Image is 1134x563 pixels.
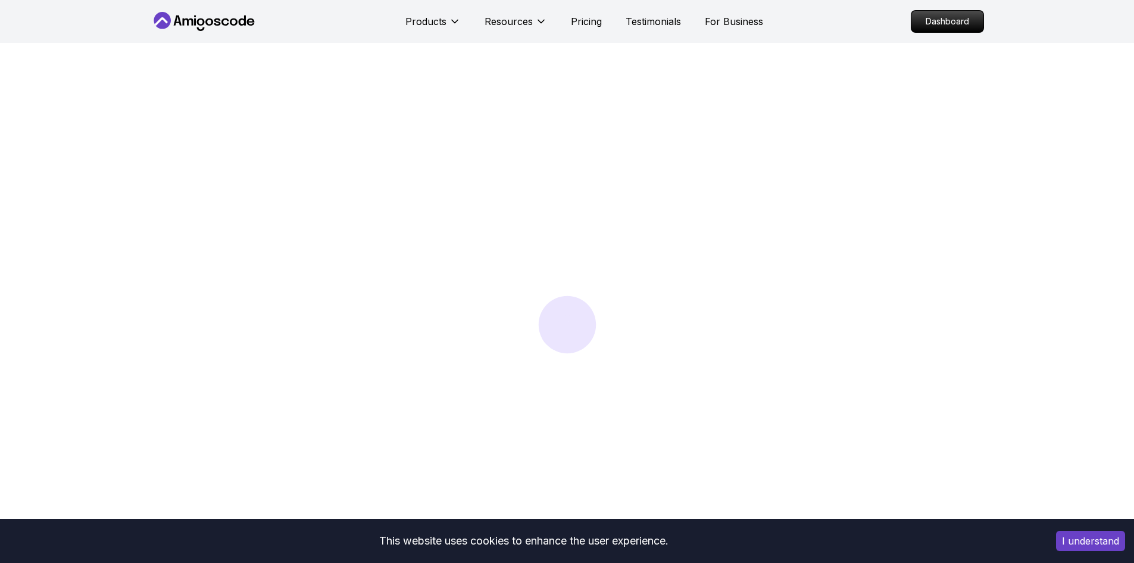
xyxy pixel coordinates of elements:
iframe: chat widget [1084,515,1122,551]
p: Dashboard [911,11,983,32]
p: Products [405,14,446,29]
button: Resources [485,14,547,38]
a: For Business [705,14,763,29]
div: This website uses cookies to enhance the user experience. [9,528,1038,554]
a: Testimonials [626,14,681,29]
p: Resources [485,14,533,29]
button: Accept cookies [1056,531,1125,551]
a: Pricing [571,14,602,29]
a: Dashboard [911,10,984,33]
button: Products [405,14,461,38]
